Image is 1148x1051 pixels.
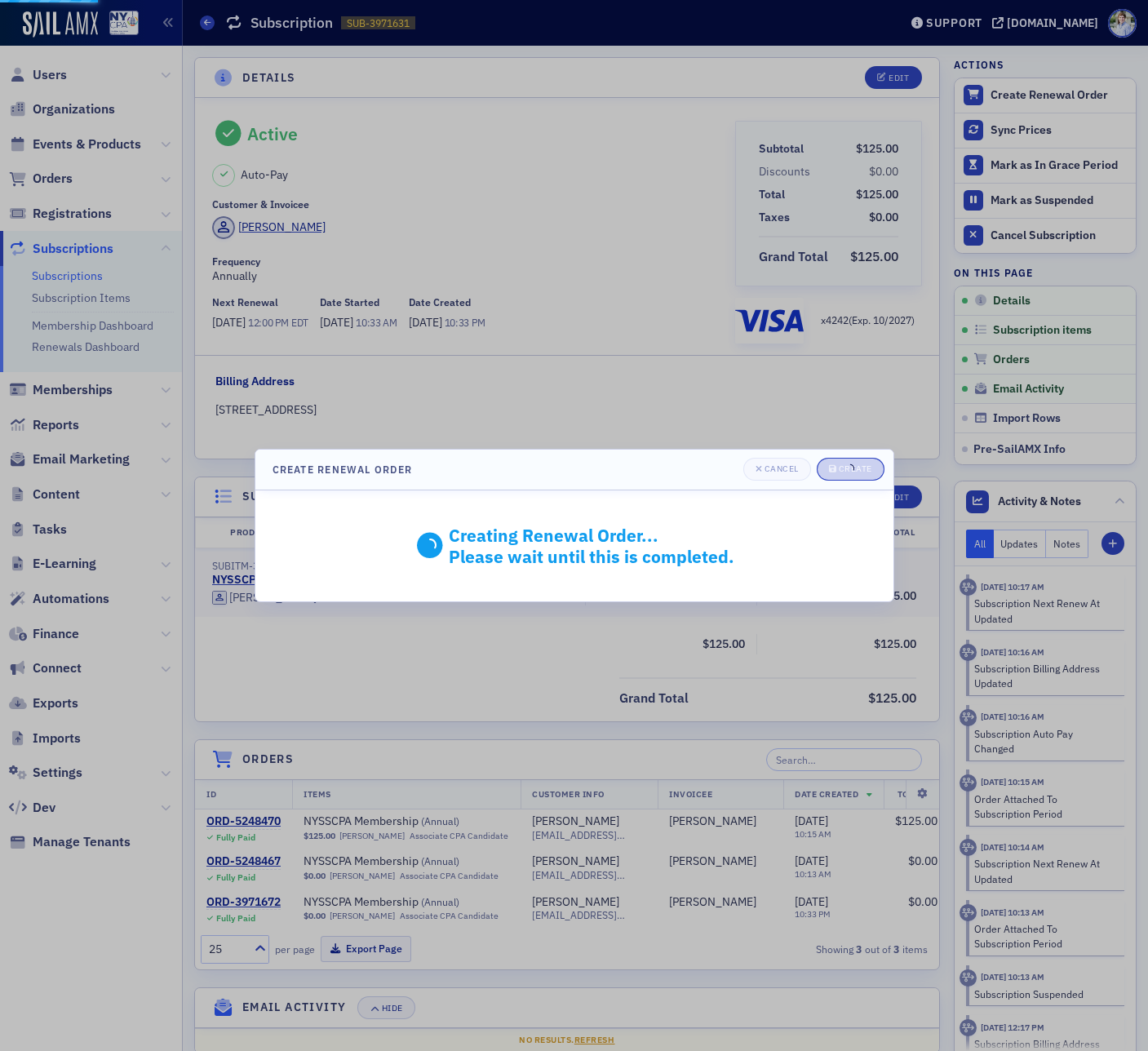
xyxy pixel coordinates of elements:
[765,464,799,473] div: Cancel
[449,546,734,567] p: Please wait until this is completed.
[839,464,872,473] div: Create
[449,525,734,546] p: Creating Renewal Order...
[273,462,413,477] h4: Create Renewal Order
[817,458,884,481] button: Create
[743,458,811,481] button: Cancel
